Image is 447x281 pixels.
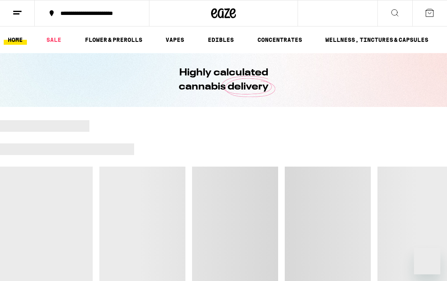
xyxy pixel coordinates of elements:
a: CONCENTRATES [253,35,306,45]
a: FLOWER & PREROLLS [81,35,147,45]
a: HOME [4,35,27,45]
iframe: Button to launch messaging window [414,248,440,274]
h1: Highly calculated cannabis delivery [155,66,292,94]
a: SALE [42,35,65,45]
a: WELLNESS, TINCTURES & CAPSULES [321,35,433,45]
a: EDIBLES [204,35,238,45]
a: VAPES [161,35,188,45]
